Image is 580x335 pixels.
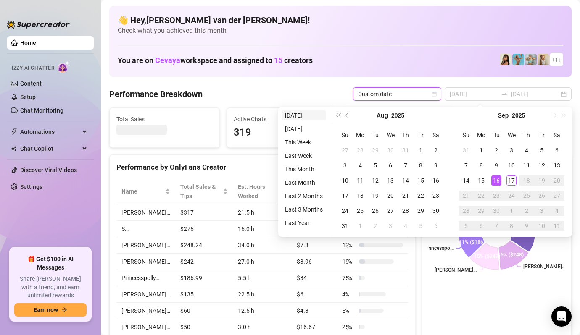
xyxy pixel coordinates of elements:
[519,218,534,233] td: 2025-10-09
[431,145,441,155] div: 2
[292,270,337,286] td: $34
[425,245,454,251] text: Princesspo...
[461,191,471,201] div: 21
[431,175,441,186] div: 16
[500,54,511,65] img: Tokyo
[537,160,547,170] div: 12
[474,203,489,218] td: 2025-09-29
[282,204,326,215] li: Last 3 Months
[175,254,233,270] td: $242
[337,128,353,143] th: Su
[549,128,564,143] th: Sa
[20,183,42,190] a: Settings
[416,160,426,170] div: 8
[20,167,77,173] a: Discover Viral Videos
[353,188,368,203] td: 2025-08-18
[428,128,443,143] th: Sa
[370,145,380,155] div: 29
[413,143,428,158] td: 2025-08-01
[519,188,534,203] td: 2025-09-25
[61,307,67,313] span: arrow-right
[551,55,562,64] span: + 11
[519,158,534,173] td: 2025-09-11
[292,286,337,303] td: $6
[282,124,326,134] li: [DATE]
[368,173,383,188] td: 2025-08-12
[491,175,501,186] div: 16
[155,56,180,65] span: Cevaya
[20,94,36,100] a: Setup
[398,203,413,218] td: 2025-08-28
[401,175,411,186] div: 14
[504,203,519,218] td: 2025-10-01
[525,54,537,65] img: Olivia
[368,158,383,173] td: 2025-08-05
[340,145,350,155] div: 27
[416,191,426,201] div: 22
[401,206,411,216] div: 28
[337,143,353,158] td: 2025-07-27
[428,143,443,158] td: 2025-08-02
[549,218,564,233] td: 2025-10-11
[401,160,411,170] div: 7
[398,128,413,143] th: Th
[435,267,477,273] text: [PERSON_NAME]…
[401,191,411,201] div: 21
[551,306,572,327] div: Open Intercom Messenger
[20,142,80,155] span: Chat Copilot
[58,61,71,73] img: AI Chatter
[506,175,517,186] div: 17
[537,221,547,231] div: 10
[461,175,471,186] div: 14
[20,125,80,139] span: Automations
[118,56,313,65] h1: You are on workspace and assigned to creators
[11,128,18,135] span: thunderbolt
[489,158,504,173] td: 2025-09-09
[413,188,428,203] td: 2025-08-22
[383,218,398,233] td: 2025-09-03
[474,143,489,158] td: 2025-09-01
[538,54,549,65] img: Megan
[552,175,562,186] div: 20
[504,173,519,188] td: 2025-09-17
[180,182,221,201] span: Total Sales & Tips
[489,173,504,188] td: 2025-09-16
[461,160,471,170] div: 7
[368,218,383,233] td: 2025-09-02
[428,158,443,173] td: 2025-08-09
[552,221,562,231] div: 11
[474,158,489,173] td: 2025-09-08
[337,158,353,173] td: 2025-08-03
[519,128,534,143] th: Th
[501,91,508,97] span: to
[383,203,398,218] td: 2025-08-27
[233,303,292,319] td: 12.5 h
[368,128,383,143] th: Tu
[549,188,564,203] td: 2025-09-27
[416,206,426,216] div: 29
[11,146,16,152] img: Chat Copilot
[519,203,534,218] td: 2025-10-02
[459,188,474,203] td: 2025-09-21
[491,191,501,201] div: 23
[14,303,87,317] button: Earn nowarrow-right
[549,143,564,158] td: 2025-09-06
[370,191,380,201] div: 19
[370,175,380,186] div: 12
[552,191,562,201] div: 27
[355,160,365,170] div: 4
[233,221,292,237] td: 16.0 h
[342,241,356,250] span: 13 %
[116,254,175,270] td: [PERSON_NAME]…
[14,255,87,272] span: 🎁 Get $100 in AI Messages
[337,173,353,188] td: 2025-08-10
[491,221,501,231] div: 7
[343,107,352,124] button: Previous month (PageUp)
[109,88,203,100] h4: Performance Breakdown
[534,173,549,188] td: 2025-09-19
[368,203,383,218] td: 2025-08-26
[233,237,292,254] td: 34.0 h
[491,206,501,216] div: 30
[504,188,519,203] td: 2025-09-24
[523,264,565,270] text: [PERSON_NAME]…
